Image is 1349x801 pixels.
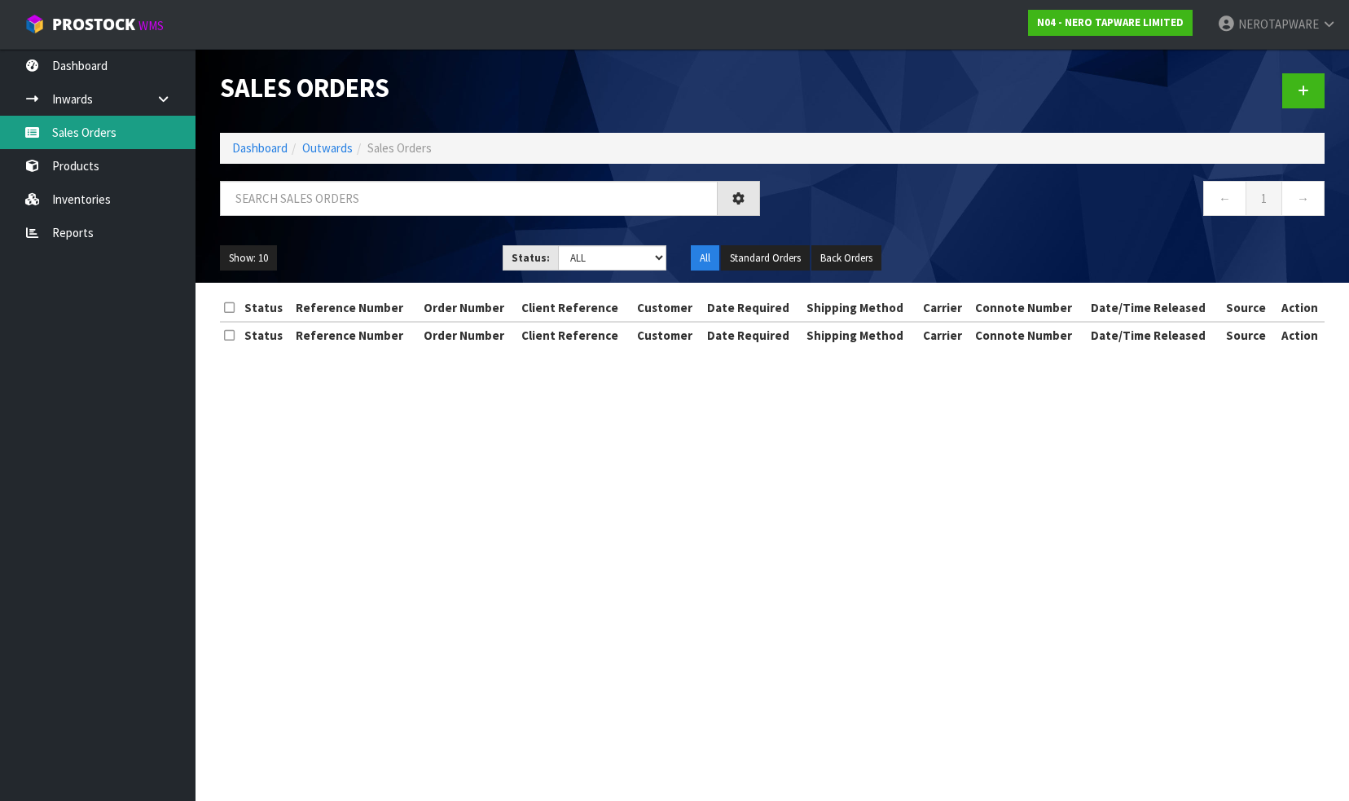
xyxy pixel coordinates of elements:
span: Sales Orders [367,140,432,156]
th: Status [240,295,292,321]
th: Shipping Method [802,322,918,348]
button: All [691,245,719,271]
small: WMS [138,18,164,33]
th: Reference Number [292,322,420,348]
a: Dashboard [232,140,288,156]
button: Standard Orders [721,245,810,271]
th: Date/Time Released [1087,295,1222,321]
th: Shipping Method [802,295,918,321]
input: Search sales orders [220,181,718,216]
th: Customer [633,322,703,348]
h1: Sales Orders [220,73,760,103]
th: Client Reference [517,322,633,348]
th: Connote Number [971,295,1087,321]
a: ← [1203,181,1246,216]
th: Order Number [420,322,517,348]
a: → [1281,181,1325,216]
th: Date Required [703,322,802,348]
a: Outwards [302,140,353,156]
th: Carrier [919,295,971,321]
th: Action [1275,295,1325,321]
th: Reference Number [292,295,420,321]
strong: N04 - NERO TAPWARE LIMITED [1037,15,1184,29]
th: Date/Time Released [1087,322,1222,348]
th: Action [1275,322,1325,348]
strong: Status: [512,251,550,265]
nav: Page navigation [784,181,1325,221]
th: Source [1222,295,1275,321]
th: Order Number [420,295,517,321]
th: Carrier [919,322,971,348]
th: Date Required [703,295,802,321]
span: NEROTAPWARE [1238,16,1319,32]
th: Status [240,322,292,348]
th: Customer [633,295,703,321]
th: Source [1222,322,1275,348]
button: Back Orders [811,245,881,271]
span: ProStock [52,14,135,35]
img: cube-alt.png [24,14,45,34]
th: Connote Number [971,322,1087,348]
th: Client Reference [517,295,633,321]
a: 1 [1246,181,1282,216]
button: Show: 10 [220,245,277,271]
